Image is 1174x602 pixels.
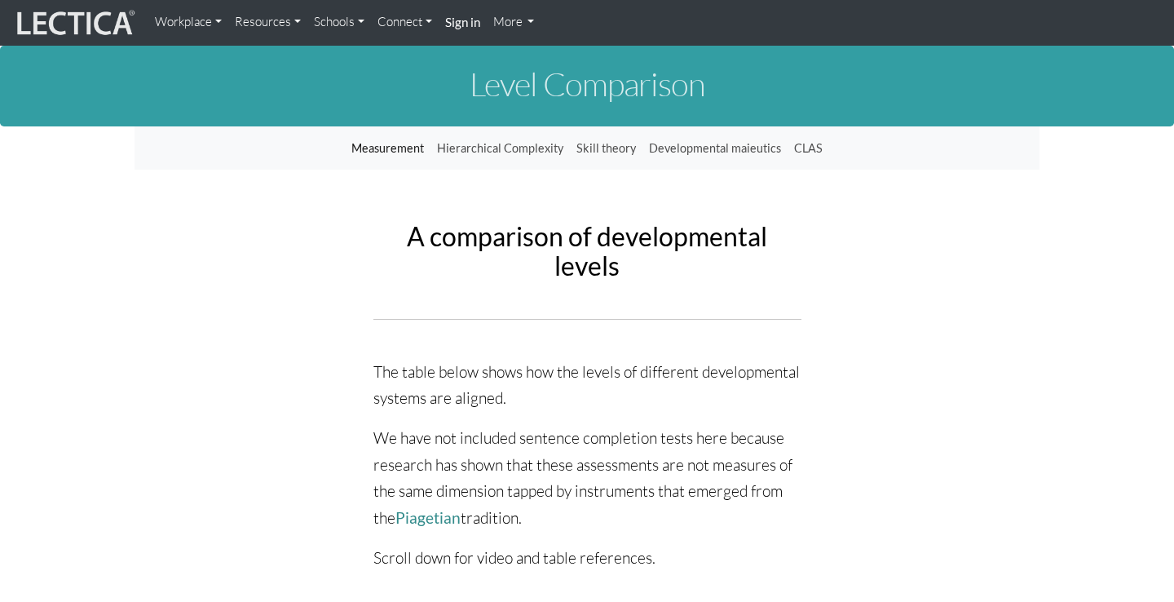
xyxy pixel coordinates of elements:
[395,508,461,527] a: Piagetian
[439,7,487,39] a: Sign in
[135,66,1039,102] h1: Level Comparison
[445,15,480,29] strong: Sign in
[373,359,801,412] p: The table below shows how the levels of different developmental systems are aligned.
[373,222,801,279] h2: A comparison of developmental levels
[307,7,371,38] a: Schools
[345,133,430,164] a: Measurement
[371,7,439,38] a: Connect
[642,133,788,164] a: Developmental maieutics
[788,133,829,164] a: CLAS
[430,133,570,164] a: Hierarchical Complexity
[570,133,642,164] a: Skill theory
[373,545,801,572] p: Scroll down for video and table references.
[148,7,228,38] a: Workplace
[13,7,135,38] img: lecticalive
[487,7,541,38] a: More
[228,7,307,38] a: Resources
[373,425,801,532] p: We have not included sentence completion tests here because research has shown that these assessm...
